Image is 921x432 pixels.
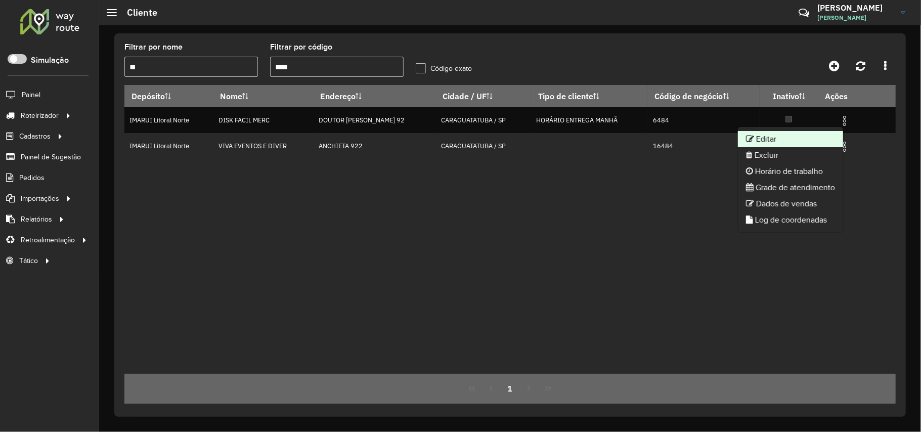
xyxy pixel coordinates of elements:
span: Pedidos [19,172,45,183]
td: HORÁRIO ENTREGA MANHÃ [531,107,648,133]
li: Editar [738,131,843,147]
span: Cadastros [19,131,51,142]
td: IMARUI Litoral Norte [124,107,213,133]
span: Roteirizador [21,110,59,121]
span: Relatórios [21,214,52,225]
td: DOUTOR [PERSON_NAME] 92 [313,107,435,133]
label: Código exato [416,63,472,74]
th: Ações [818,85,879,107]
li: Grade de atendimento [738,180,843,196]
td: VIVA EVENTOS E DIVER [213,133,314,159]
button: 1 [501,379,520,398]
td: 16484 [648,133,760,159]
td: CARAGUATATUBA / SP [435,133,531,159]
h2: Cliente [117,7,157,18]
td: DISK FACIL MERC [213,107,314,133]
span: Retroalimentação [21,235,75,245]
label: Filtrar por nome [124,41,183,53]
th: Código de negócio [648,85,760,107]
span: Tático [19,255,38,266]
li: Excluir [738,147,843,163]
li: Log de coordenadas [738,212,843,228]
th: Nome [213,85,314,107]
li: Horário de trabalho [738,163,843,180]
span: [PERSON_NAME] [817,13,893,22]
h3: [PERSON_NAME] [817,3,893,13]
label: Simulação [31,54,69,66]
th: Depósito [124,85,213,107]
td: 6484 [648,107,760,133]
th: Cidade / UF [435,85,531,107]
span: Importações [21,193,59,204]
th: Tipo de cliente [531,85,648,107]
td: ANCHIETA 922 [313,133,435,159]
td: IMARUI Litoral Norte [124,133,213,159]
span: Painel de Sugestão [21,152,81,162]
th: Inativo [760,85,818,107]
a: Contato Rápido [793,2,815,24]
td: CARAGUATATUBA / SP [435,107,531,133]
label: Filtrar por código [270,41,332,53]
li: Dados de vendas [738,196,843,212]
th: Endereço [313,85,435,107]
span: Painel [22,90,40,100]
